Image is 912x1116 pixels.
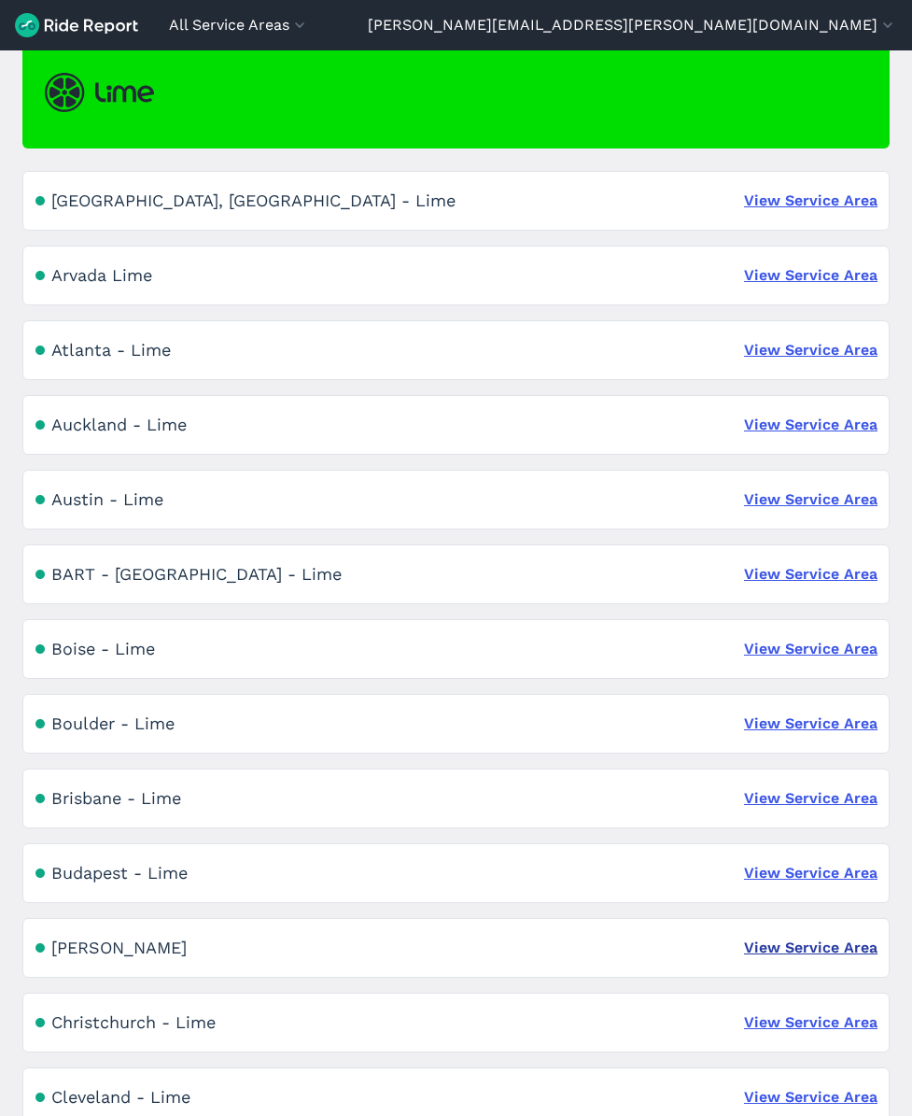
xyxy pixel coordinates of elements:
div: Cleveland - Lime [51,1086,190,1109]
a: View Service Area [744,264,877,287]
a: View Service Area [744,787,877,810]
div: [PERSON_NAME] [51,937,187,959]
div: BART - [GEOGRAPHIC_DATA] - Lime [51,563,342,586]
div: Budapest - Lime [51,862,188,884]
div: Atlanta - Lime [51,339,171,361]
div: Boulder - Lime [51,713,175,735]
a: View Service Area [744,190,877,212]
div: [GEOGRAPHIC_DATA], [GEOGRAPHIC_DATA] - Lime [51,190,456,212]
a: View Service Area [744,563,877,586]
a: View Service Area [744,1086,877,1109]
button: [PERSON_NAME][EMAIL_ADDRESS][PERSON_NAME][DOMAIN_NAME] [368,14,897,36]
a: View Service Area [744,713,877,735]
div: Austin - Lime [51,488,163,511]
a: View Service Area [744,488,877,511]
div: Boise - Lime [51,638,155,660]
a: View Service Area [744,937,877,959]
a: View Service Area [744,862,877,884]
div: Christchurch - Lime [51,1011,216,1034]
button: All Service Areas [169,14,309,36]
a: View Service Area [744,414,877,436]
img: Lime [45,73,154,112]
img: Ride Report [15,13,138,37]
a: View Service Area [744,1011,877,1034]
div: Arvada Lime [51,264,152,287]
a: View Service Area [744,339,877,361]
div: Brisbane - Lime [51,787,181,810]
div: Auckland - Lime [51,414,187,436]
a: View Service Area [744,638,877,660]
